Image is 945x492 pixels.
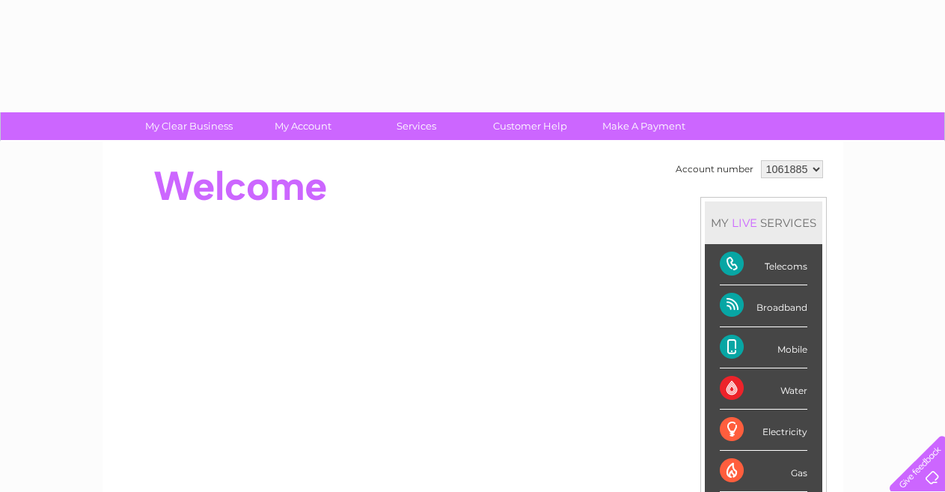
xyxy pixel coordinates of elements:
[720,244,807,285] div: Telecoms
[468,112,592,140] a: Customer Help
[720,451,807,492] div: Gas
[720,327,807,368] div: Mobile
[720,285,807,327] div: Broadband
[582,112,706,140] a: Make A Payment
[705,201,822,244] div: MY SERVICES
[720,410,807,451] div: Electricity
[672,157,757,182] td: Account number
[127,112,251,140] a: My Clear Business
[720,368,807,410] div: Water
[729,216,760,230] div: LIVE
[241,112,364,140] a: My Account
[355,112,478,140] a: Services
